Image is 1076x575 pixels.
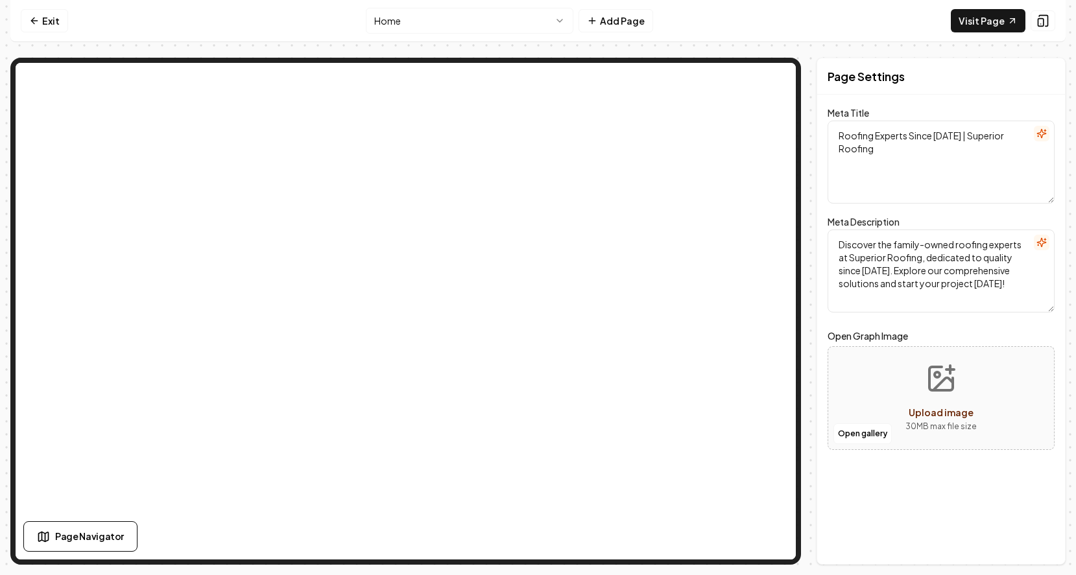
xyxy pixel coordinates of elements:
button: Page Navigator [23,521,137,552]
span: Page Navigator [55,530,124,543]
button: Upload image [895,353,987,443]
button: Add Page [579,9,653,32]
button: Open gallery [833,423,892,444]
label: Meta Description [828,216,900,228]
label: Meta Title [828,107,869,119]
p: 30 MB max file size [905,420,977,433]
label: Open Graph Image [828,328,1055,344]
h2: Page Settings [828,67,905,86]
a: Visit Page [951,9,1025,32]
a: Exit [21,9,68,32]
span: Upload image [909,406,974,418]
